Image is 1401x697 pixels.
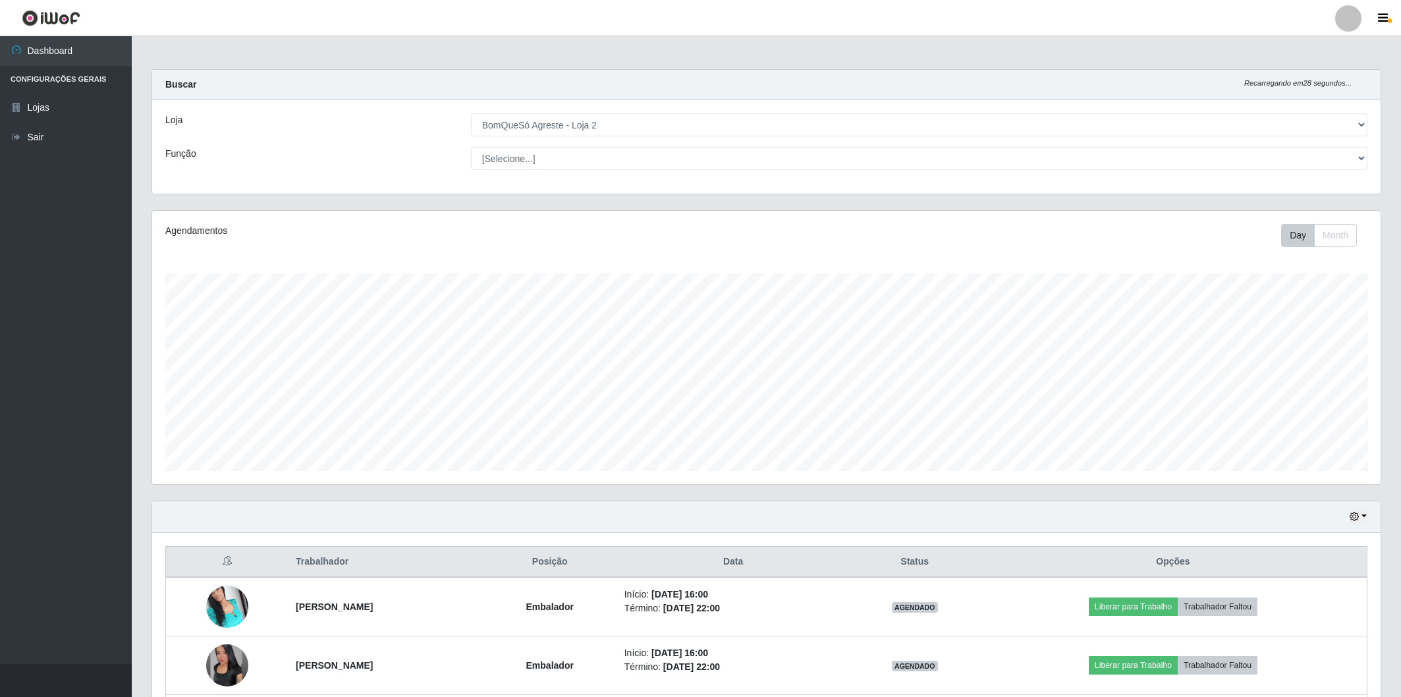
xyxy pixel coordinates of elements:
strong: Buscar [165,79,196,90]
li: Término: [624,601,842,615]
li: Início: [624,646,842,660]
strong: [PERSON_NAME] [296,601,373,612]
img: 1750472737511.jpeg [206,644,248,686]
button: Liberar para Trabalho [1089,598,1178,616]
th: Status [850,547,979,578]
button: Trabalhador Faltou [1178,598,1257,616]
span: AGENDADO [892,602,938,613]
time: [DATE] 22:00 [663,603,720,613]
li: Início: [624,588,842,601]
button: Day [1281,224,1315,247]
i: Recarregando em 28 segundos... [1244,79,1352,87]
label: Loja [165,113,182,127]
button: Month [1314,224,1357,247]
button: Trabalhador Faltou [1178,656,1257,675]
strong: [PERSON_NAME] [296,660,373,671]
th: Posição [483,547,617,578]
time: [DATE] 22:00 [663,661,720,672]
div: First group [1281,224,1357,247]
label: Função [165,147,196,161]
th: Opções [979,547,1367,578]
div: Agendamentos [165,224,655,238]
th: Trabalhador [288,547,483,578]
th: Data [617,547,850,578]
img: 1697796543878.jpeg [206,578,248,634]
strong: Embalador [526,660,574,671]
li: Término: [624,660,842,674]
span: AGENDADO [892,661,938,671]
time: [DATE] 16:00 [651,589,708,599]
div: Toolbar with button groups [1281,224,1367,247]
time: [DATE] 16:00 [651,648,708,658]
button: Liberar para Trabalho [1089,656,1178,675]
img: CoreUI Logo [22,10,80,26]
strong: Embalador [526,601,574,612]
